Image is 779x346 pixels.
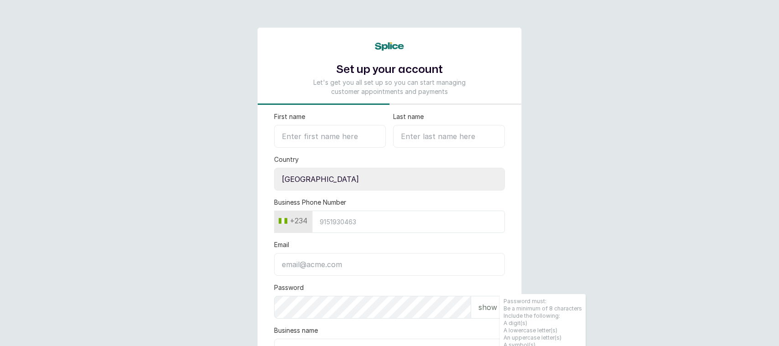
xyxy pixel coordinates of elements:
[478,302,497,313] p: show
[274,112,305,121] label: First name
[274,240,289,249] label: Email
[309,62,470,78] h1: Set up your account
[504,334,582,341] li: An uppercase letter(s)
[504,320,582,327] li: A digit(s)
[275,213,311,228] button: +234
[274,283,304,292] label: Password
[312,211,505,233] input: 9151930463
[274,125,386,148] input: Enter first name here
[274,326,318,335] label: Business name
[274,155,299,164] label: Country
[274,198,346,207] label: Business Phone Number
[393,112,424,121] label: Last name
[274,253,505,276] input: email@acme.com
[393,125,505,148] input: Enter last name here
[504,327,582,334] li: A lowercase letter(s)
[309,78,470,96] p: Let's get you all set up so you can start managing customer appointments and payments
